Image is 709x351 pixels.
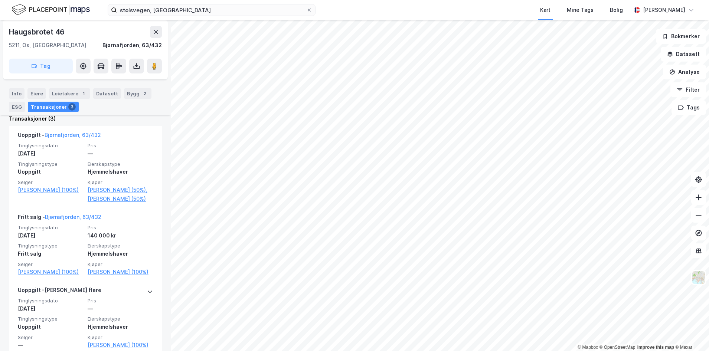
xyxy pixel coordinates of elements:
div: Hjemmelshaver [88,249,153,258]
span: Kjøper [88,334,153,341]
span: Eierskapstype [88,316,153,322]
span: Selger [18,261,83,268]
div: Bjørnafjorden, 63/432 [102,41,162,50]
a: [PERSON_NAME] (50%) [88,194,153,203]
div: Uoppgitt - [18,131,101,142]
a: [PERSON_NAME] (50%), [88,186,153,194]
div: 5211, Os, [GEOGRAPHIC_DATA] [9,41,86,50]
div: Fritt salg - [18,213,101,224]
a: Bjørnafjorden, 63/432 [45,214,101,220]
span: Eierskapstype [88,243,153,249]
div: Kart [540,6,550,14]
div: 140 000 kr [88,231,153,240]
button: Tags [672,100,706,115]
div: [PERSON_NAME] [643,6,685,14]
span: Pris [88,142,153,149]
img: Z [692,270,706,285]
span: Kjøper [88,179,153,186]
span: Pris [88,224,153,231]
div: 3 [68,103,76,111]
span: Tinglysningstype [18,243,83,249]
iframe: Chat Widget [672,315,709,351]
div: [DATE] [18,149,83,158]
button: Tag [9,59,73,73]
button: Analyse [663,65,706,79]
a: Improve this map [637,345,674,350]
div: — [88,149,153,158]
span: Tinglysningsdato [18,224,83,231]
span: Pris [88,298,153,304]
div: Kontrollprogram for chat [672,315,709,351]
div: [DATE] [18,304,83,313]
button: Filter [670,82,706,97]
button: Datasett [661,47,706,62]
input: Søk på adresse, matrikkel, gårdeiere, leietakere eller personer [117,4,306,16]
a: [PERSON_NAME] (100%) [88,268,153,276]
a: OpenStreetMap [599,345,636,350]
div: Transaksjoner (3) [9,114,162,123]
span: Eierskapstype [88,161,153,167]
div: [DATE] [18,231,83,240]
div: — [18,341,83,350]
span: Selger [18,179,83,186]
a: [PERSON_NAME] (100%) [18,268,83,276]
div: Fritt salg [18,249,83,258]
img: logo.f888ab2527a4732fd821a326f86c7f29.svg [12,3,90,16]
a: [PERSON_NAME] (100%) [18,186,83,194]
div: Hjemmelshaver [88,322,153,331]
button: Bokmerker [656,29,706,44]
a: [PERSON_NAME] (100%) [88,341,153,350]
span: Tinglysningsdato [18,142,83,149]
span: Tinglysningstype [18,316,83,322]
span: Selger [18,334,83,341]
div: Haugsbrotet 46 [9,26,66,38]
div: Eiere [27,88,46,99]
div: Uoppgitt [18,167,83,176]
div: Uoppgitt [18,322,83,331]
div: Transaksjoner [28,102,79,112]
a: Mapbox [578,345,598,350]
div: Mine Tags [567,6,594,14]
div: Info [9,88,24,99]
span: Kjøper [88,261,153,268]
div: 1 [80,90,87,97]
a: Bjørnafjorden, 63/432 [45,132,101,138]
div: — [88,304,153,313]
div: Leietakere [49,88,90,99]
div: ESG [9,102,25,112]
div: Datasett [93,88,121,99]
div: 2 [141,90,148,97]
div: Bolig [610,6,623,14]
span: Tinglysningsdato [18,298,83,304]
div: Bygg [124,88,151,99]
span: Tinglysningstype [18,161,83,167]
div: Hjemmelshaver [88,167,153,176]
div: Uoppgitt - [PERSON_NAME] flere [18,286,101,298]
